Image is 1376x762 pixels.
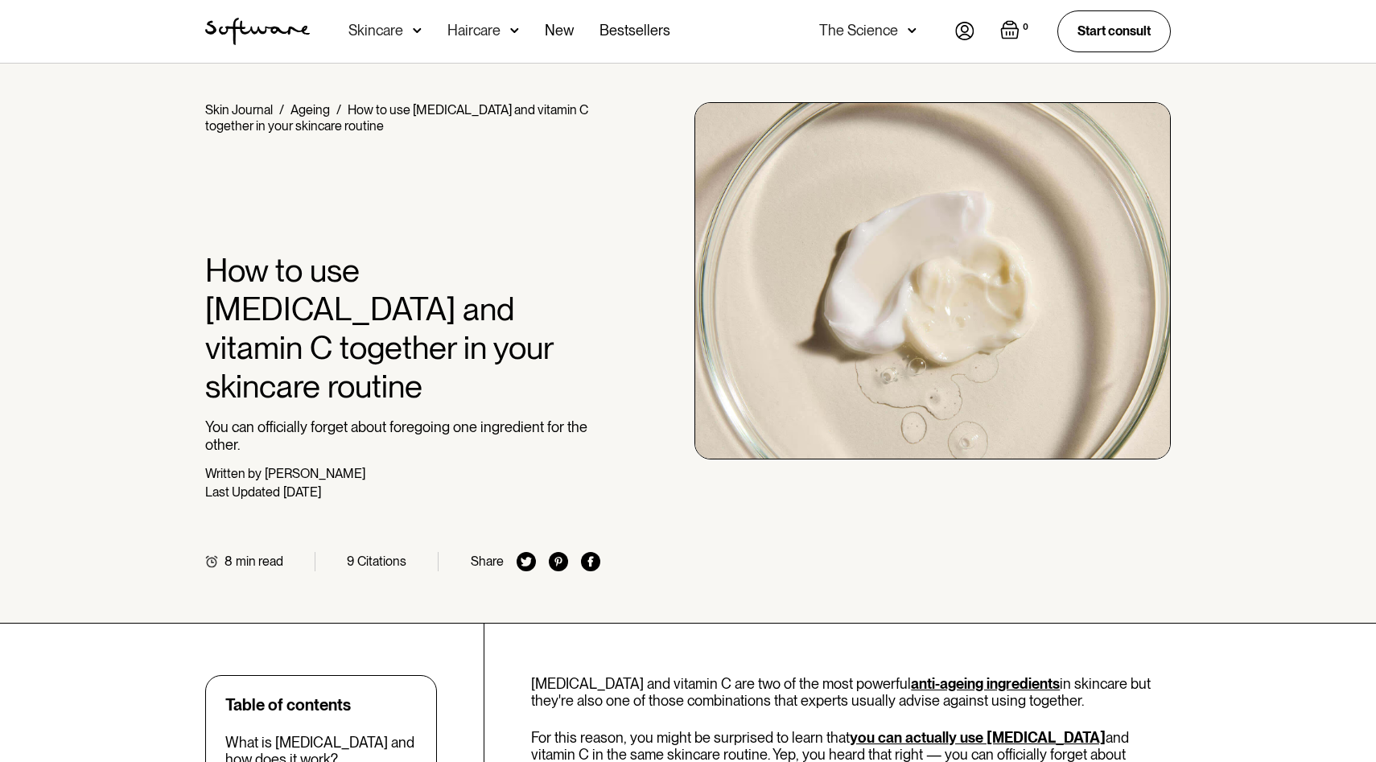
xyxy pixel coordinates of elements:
a: Skin Journal [205,102,273,117]
div: How to use [MEDICAL_DATA] and vitamin C together in your skincare routine [205,102,588,134]
img: arrow down [908,23,917,39]
div: / [336,102,341,117]
img: facebook icon [581,552,600,571]
div: [DATE] [283,484,321,500]
div: / [279,102,284,117]
a: Ageing [290,102,330,117]
div: Share [471,554,504,569]
div: 8 [225,554,233,569]
a: Start consult [1057,10,1171,51]
a: you can actually use [MEDICAL_DATA] [850,729,1106,746]
div: The Science [819,23,898,39]
div: Haircare [447,23,501,39]
div: Citations [357,554,406,569]
div: Last Updated [205,484,280,500]
p: You can officially forget about foregoing one ingredient for the other. [205,418,600,453]
div: 0 [1020,20,1032,35]
p: [MEDICAL_DATA] and vitamin C are two of the most powerful in skincare but they're also one of tho... [531,675,1171,710]
div: min read [236,554,283,569]
img: arrow down [413,23,422,39]
div: [PERSON_NAME] [265,466,365,481]
h1: How to use [MEDICAL_DATA] and vitamin C together in your skincare routine [205,251,600,406]
img: arrow down [510,23,519,39]
a: Open empty cart [1000,20,1032,43]
img: pinterest icon [549,552,568,571]
div: 9 [347,554,354,569]
img: twitter icon [517,552,536,571]
a: anti-ageing ingredients [911,675,1060,692]
img: Software Logo [205,18,310,45]
div: Skincare [348,23,403,39]
div: Table of contents [225,695,351,715]
a: home [205,18,310,45]
div: Written by [205,466,262,481]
